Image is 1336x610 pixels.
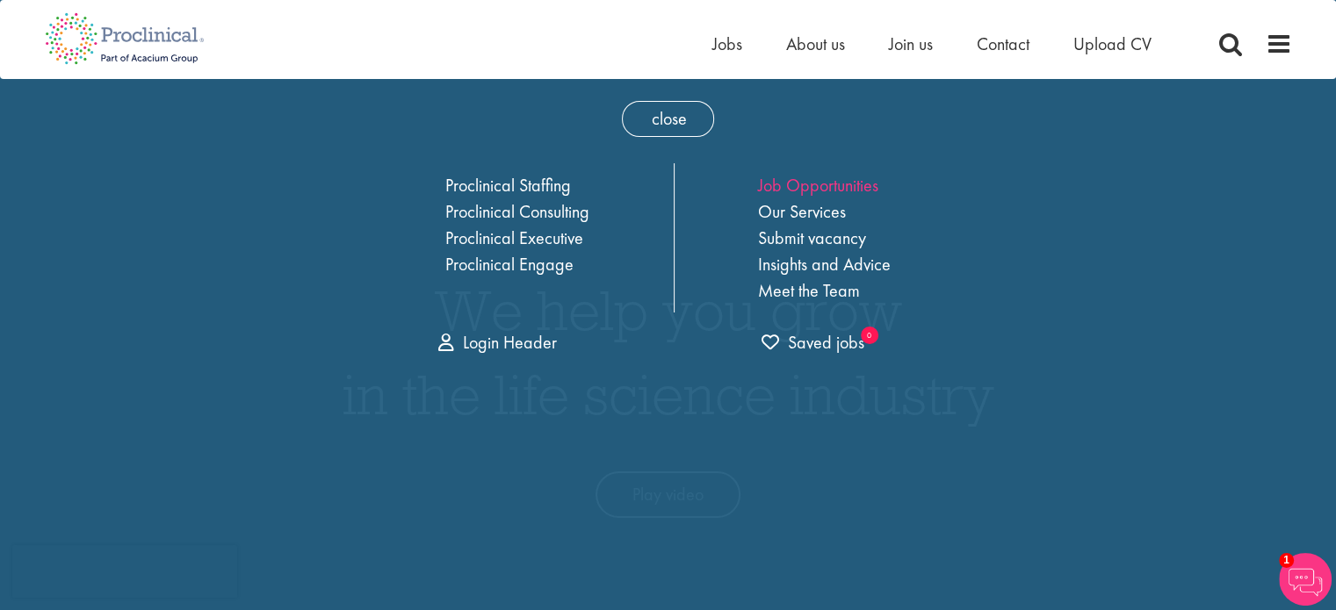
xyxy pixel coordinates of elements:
a: Meet the Team [758,279,860,302]
a: Jobs [712,32,742,55]
a: Our Services [758,200,846,223]
a: Proclinical Executive [445,226,583,249]
a: Proclinical Consulting [445,200,589,223]
img: Chatbot [1279,553,1332,606]
a: Submit vacancy [758,226,866,249]
a: Join us [889,32,933,55]
sub: 0 [861,327,878,344]
span: close [622,101,714,137]
a: Login Header [438,331,557,354]
span: 1 [1279,553,1294,568]
a: About us [786,32,845,55]
a: Contact [977,32,1029,55]
a: Insights and Advice [758,253,891,276]
span: Saved jobs [762,331,864,354]
a: Proclinical Engage [445,253,574,276]
a: Upload CV [1073,32,1152,55]
a: trigger for shortlist [762,330,864,355]
a: Job Opportunities [758,174,878,197]
a: Proclinical Staffing [445,174,571,197]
